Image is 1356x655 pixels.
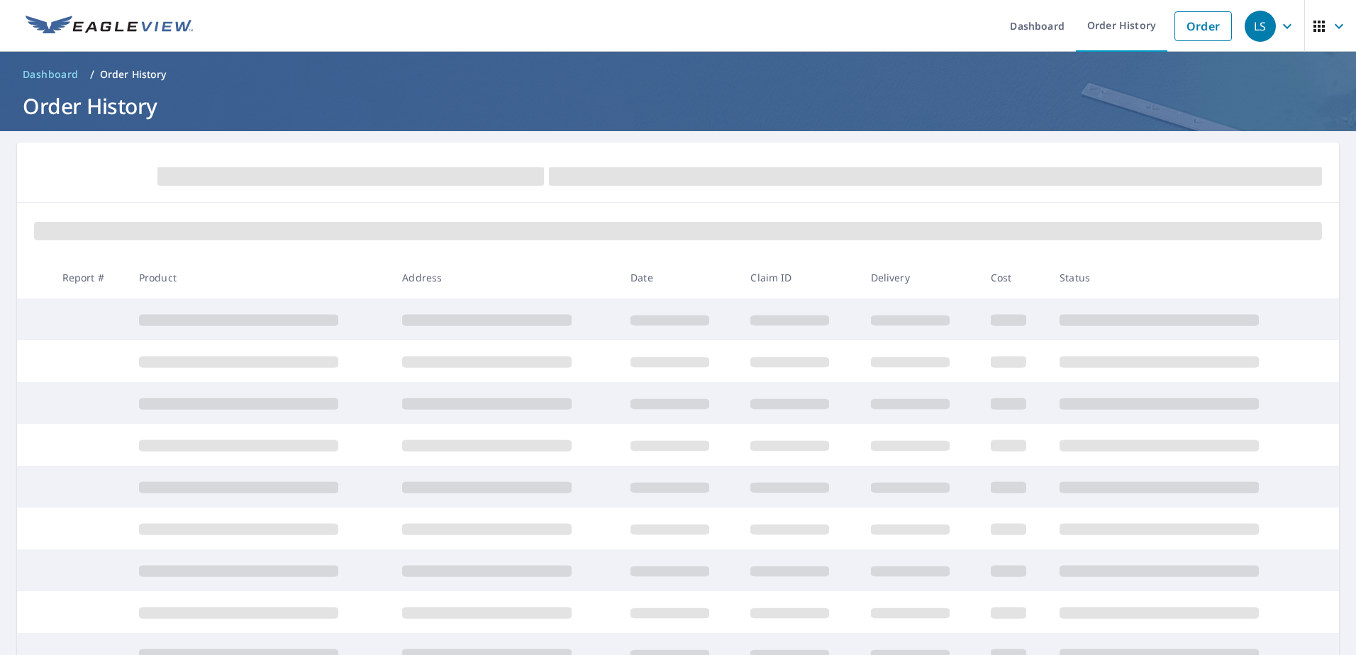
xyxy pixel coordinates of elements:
a: Order [1174,11,1232,41]
th: Claim ID [739,257,859,298]
th: Date [619,257,739,298]
th: Report # [51,257,128,298]
li: / [90,66,94,83]
h1: Order History [17,91,1339,121]
th: Status [1048,257,1312,298]
th: Delivery [860,257,979,298]
a: Dashboard [17,63,84,86]
p: Order History [100,67,167,82]
img: EV Logo [26,16,193,37]
span: Dashboard [23,67,79,82]
th: Address [391,257,619,298]
th: Cost [979,257,1048,298]
nav: breadcrumb [17,63,1339,86]
div: LS [1245,11,1276,42]
th: Product [128,257,391,298]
